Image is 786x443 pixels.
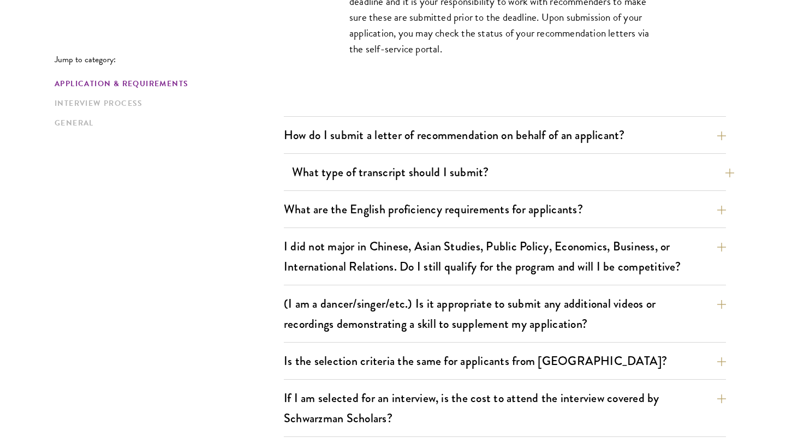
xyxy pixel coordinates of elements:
button: What are the English proficiency requirements for applicants? [284,197,726,221]
button: What type of transcript should I submit? [292,160,734,184]
button: Is the selection criteria the same for applicants from [GEOGRAPHIC_DATA]? [284,349,726,373]
button: If I am selected for an interview, is the cost to attend the interview covered by Schwarzman Scho... [284,386,726,430]
a: Application & Requirements [55,78,277,89]
button: How do I submit a letter of recommendation on behalf of an applicant? [284,123,726,147]
button: (I am a dancer/singer/etc.) Is it appropriate to submit any additional videos or recordings demon... [284,291,726,336]
p: Jump to category: [55,55,284,64]
a: Interview Process [55,98,277,109]
button: I did not major in Chinese, Asian Studies, Public Policy, Economics, Business, or International R... [284,234,726,279]
a: General [55,117,277,129]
